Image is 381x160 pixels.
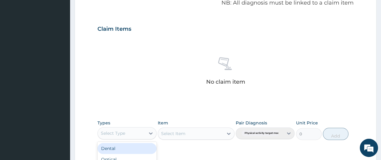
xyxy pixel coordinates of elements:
[35,44,84,105] span: We're online!
[323,128,348,140] button: Add
[236,120,267,126] label: Pair Diagnosis
[97,26,131,33] h3: Claim Items
[97,143,156,154] div: Dental
[100,3,115,18] div: Minimize live chat window
[158,120,168,126] label: Item
[32,34,102,42] div: Chat with us now
[97,120,110,126] label: Types
[206,79,245,85] p: No claim item
[101,130,125,136] div: Select Type
[11,30,25,46] img: d_794563401_company_1708531726252_794563401
[3,100,116,122] textarea: Type your message and hit 'Enter'
[296,120,318,126] label: Unit Price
